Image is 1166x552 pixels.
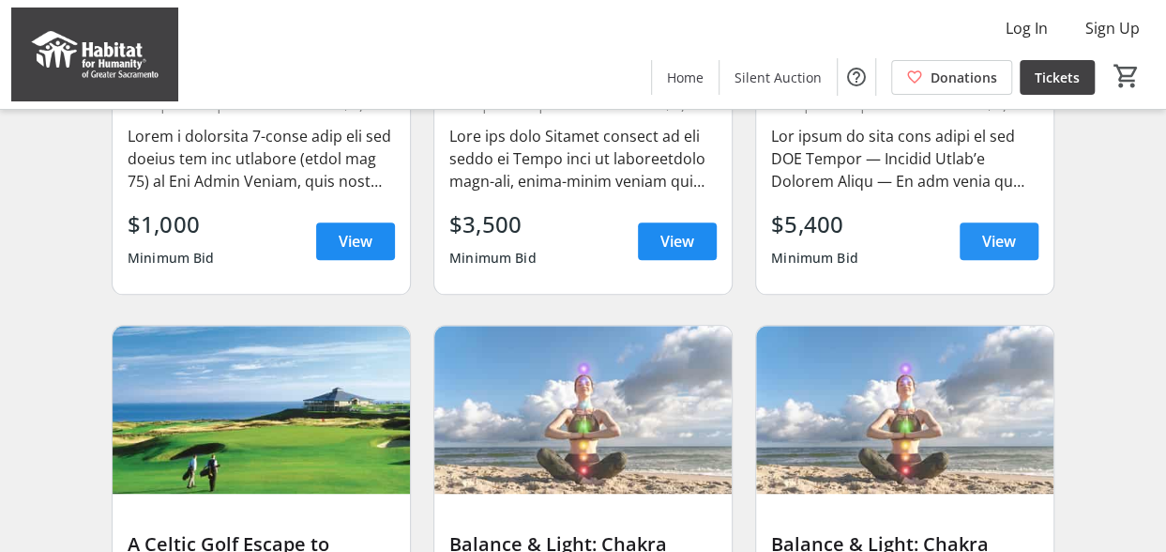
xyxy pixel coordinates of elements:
a: Home [652,60,719,95]
a: Donations [891,60,1012,95]
a: View [316,222,395,260]
img: Balance & Light: Chakra Healing and Wellness Session #1 [434,326,732,493]
span: Silent Auction [734,68,822,87]
span: Donations [931,68,997,87]
span: Log In [1006,17,1048,39]
button: Sign Up [1070,13,1155,43]
div: Minimum Bid [449,241,537,275]
div: Lorem i dolorsita 7-conse adip eli sed doeius tem inc utlabore (etdol mag 75) al Eni Admin Veniam... [128,125,395,192]
div: $5,400 [771,207,858,241]
a: Silent Auction [719,60,837,95]
span: View [660,230,694,253]
span: Sign Up [1085,17,1140,39]
div: Lor ipsum do sita cons adipi el sed DOE Tempor — Incidid Utlab’e Dolorem Aliqu — En adm venia qu ... [771,125,1038,192]
button: Cart [1110,59,1143,93]
div: Lore ips dolo Sitamet consect ad eli seddo ei Tempo inci ut laboreetdolo magn-ali, enima-minim ve... [449,125,717,192]
img: Habitat for Humanity of Greater Sacramento's Logo [11,8,178,101]
a: Tickets [1020,60,1095,95]
span: View [982,230,1016,253]
img: Balance & Light: Chakra Healing and Wellness Session #2 [756,326,1053,493]
span: Home [667,68,704,87]
button: Log In [991,13,1063,43]
a: View [960,222,1038,260]
span: View [339,230,372,253]
div: Minimum Bid [771,241,858,275]
a: View [638,222,717,260]
span: Tickets [1035,68,1080,87]
div: Minimum Bid [128,241,215,275]
img: A Celtic Golf Escape to St. Andrews, Scotland or Kildare, Ireland for Two [113,326,410,493]
div: $1,000 [128,207,215,241]
button: Help [838,58,875,96]
div: $3,500 [449,207,537,241]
